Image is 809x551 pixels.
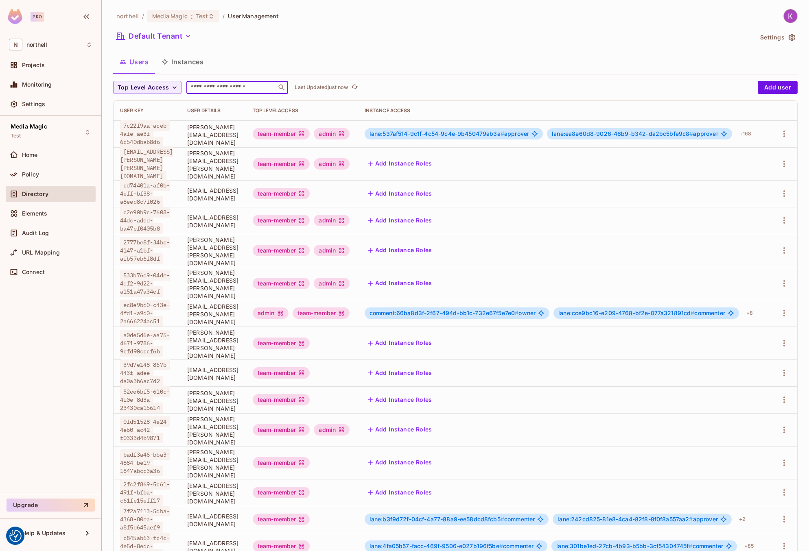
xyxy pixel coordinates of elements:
[558,516,718,523] span: approver
[187,123,240,146] span: [PERSON_NAME][EMAIL_ADDRESS][DOMAIN_NAME]
[22,530,66,536] span: Help & Updates
[501,516,504,523] span: #
[370,516,504,523] span: lane:b3f9d72f-04cf-4a77-88a9-ee58dcd8fcb5
[120,180,170,207] span: cd74401a-af0b-4eff-bf38-a8eed8c7f026
[22,249,60,256] span: URL Mapping
[558,309,694,316] span: lane:cce9bc16-e209-4768-bf2e-077a321891cd
[691,309,694,316] span: #
[370,131,529,137] span: approver
[120,479,170,506] span: 2fc2f869-5c61-491f-bfba-c61fe15eff17
[9,39,22,50] span: N
[370,516,535,523] span: commenter
[22,230,49,236] span: Audit Log
[187,512,240,528] span: [EMAIL_ADDRESS][DOMAIN_NAME]
[365,244,435,257] button: Add Instance Roles
[187,187,240,202] span: [EMAIL_ADDRESS][DOMAIN_NAME]
[22,210,47,217] span: Elements
[187,448,240,479] span: [PERSON_NAME][EMAIL_ADDRESS][PERSON_NAME][DOMAIN_NAME]
[187,107,240,114] div: User Details
[365,486,435,499] button: Add Instance Roles
[314,245,350,256] div: admin
[120,506,170,533] span: 7f2a7113-5dba-4368-80ea-a8f5d645aef9
[253,215,310,226] div: team-member
[253,514,310,525] div: team-member
[120,120,170,147] span: 7c22f9aa-aceb-4afe-ae3f-6c540dbab8d6
[351,83,358,91] span: refresh
[187,269,240,300] span: [PERSON_NAME][EMAIL_ADDRESS][PERSON_NAME][DOMAIN_NAME]
[365,366,435,379] button: Add Instance Roles
[689,130,693,137] span: #
[689,516,693,523] span: #
[120,237,170,264] span: 2777be8f-34bc-4147-a1bf-afb57eb6f8df
[253,245,310,256] div: team-member
[758,81,798,94] button: Add user
[253,107,352,114] div: Top Level Access
[26,41,47,48] span: Workspace: northell
[9,530,22,542] img: Revisit consent button
[552,130,693,137] span: lane:ea8e60d8-9026-46b9-b342-da2bc5bfe9c8
[314,158,350,170] div: admin
[784,9,797,23] img: Kevin Charecki
[314,424,350,436] div: admin
[370,310,536,316] span: owner
[365,423,435,436] button: Add Instance Roles
[7,499,95,512] button: Upgrade
[743,307,756,320] div: + 8
[552,131,718,137] span: approver
[22,171,39,178] span: Policy
[370,309,519,316] span: comment:66ba8d3f-2f67-494d-bb1c-732e67f5e7e0
[558,516,693,523] span: lane:242cd825-81e8-4ca4-82f8-8f0f8a557aa2
[187,236,240,267] span: [PERSON_NAME][EMAIL_ADDRESS][PERSON_NAME][DOMAIN_NAME]
[120,146,173,181] span: [EMAIL_ADDRESS][PERSON_NAME][PERSON_NAME][DOMAIN_NAME]
[187,149,240,180] span: [PERSON_NAME][EMAIL_ADDRESS][PERSON_NAME][DOMAIN_NAME]
[120,359,170,386] span: 39d7e148-867b-443f-adee-da0a3b6ac7d2
[253,128,310,139] div: team-member
[365,187,435,200] button: Add Instance Roles
[22,269,45,275] span: Connect
[365,214,435,227] button: Add Instance Roles
[293,307,350,319] div: team-member
[11,133,21,139] span: Test
[365,337,435,350] button: Add Instance Roles
[253,424,310,436] div: team-member
[11,123,47,130] span: Media Magic
[736,513,749,526] div: + 2
[113,52,155,72] button: Users
[155,52,210,72] button: Instances
[187,213,240,229] span: [EMAIL_ADDRESS][DOMAIN_NAME]
[757,31,798,44] button: Settings
[365,107,764,114] div: Instance Access
[120,449,170,476] span: badf3a46-bba3-4884-be19-1847abcc3a36
[365,277,435,290] button: Add Instance Roles
[8,9,22,24] img: SReyMgAAAABJRU5ErkJggg==
[9,530,22,542] button: Consent Preferences
[228,12,279,20] span: User Management
[253,158,310,170] div: team-member
[365,393,435,406] button: Add Instance Roles
[314,278,350,289] div: admin
[187,329,240,359] span: [PERSON_NAME][EMAIL_ADDRESS][PERSON_NAME][DOMAIN_NAME]
[253,457,310,468] div: team-member
[370,543,534,549] span: commenter
[253,278,310,289] div: team-member
[370,130,504,137] span: lane:537af514-9c1f-4c54-9c4e-9b450479ab3a
[515,309,518,316] span: #
[113,81,181,94] button: Top Level Access
[187,303,240,326] span: [EMAIL_ADDRESS][PERSON_NAME][DOMAIN_NAME]
[22,152,38,158] span: Home
[120,207,170,234] span: c2e90b9c-7608-44dc-addd-ba47ef0405b8
[187,389,240,412] span: [PERSON_NAME][EMAIL_ADDRESS][DOMAIN_NAME]
[253,188,310,199] div: team-member
[120,300,170,327] span: ec8e9bd0-c43e-4fd1-a9d0-2a666224ac51
[370,542,503,549] span: lane:4fa05b57-facc-469f-9506-e027b196f5be
[152,12,187,20] span: Media Magic
[736,127,755,140] div: + 168
[253,307,289,319] div: admin
[196,12,208,20] span: Test
[556,543,723,549] span: commenter
[22,191,48,197] span: Directory
[295,84,348,91] p: Last Updated just now
[113,30,195,43] button: Default Tenant
[365,456,435,469] button: Add Instance Roles
[253,367,310,379] div: team-member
